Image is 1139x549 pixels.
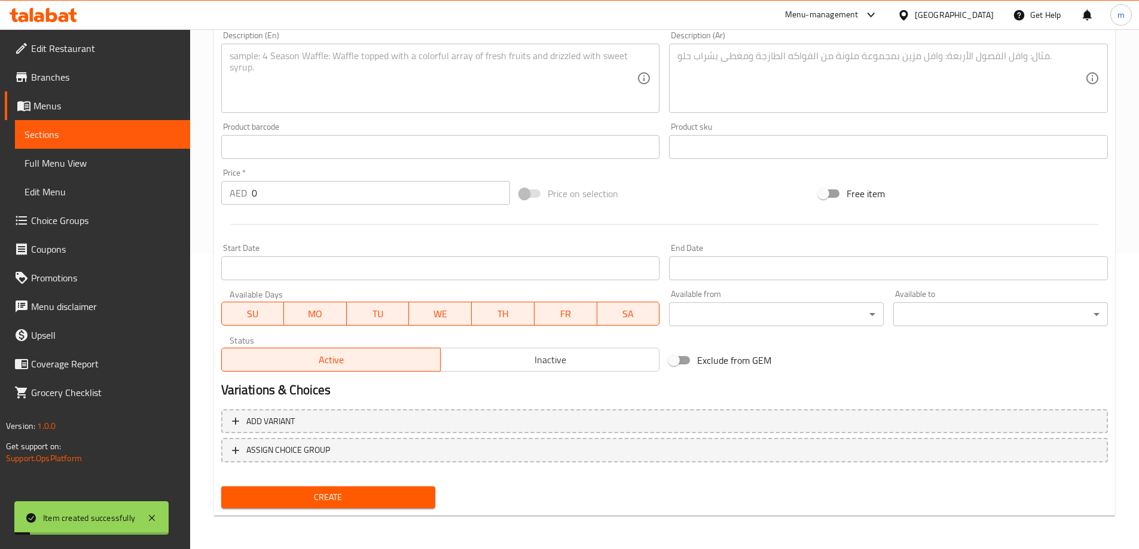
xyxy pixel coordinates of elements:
button: TH [472,302,535,326]
a: Coverage Report [5,349,190,378]
span: Create [231,490,426,505]
span: Coverage Report [31,357,181,371]
a: Menu disclaimer [5,292,190,321]
div: [GEOGRAPHIC_DATA] [915,8,994,22]
span: Sections [25,127,181,142]
span: SA [602,305,655,323]
span: 1.0.0 [37,418,56,434]
div: ​ [669,302,884,326]
span: Menu disclaimer [31,299,181,314]
button: Active [221,348,441,372]
span: SU [227,305,280,323]
span: WE [414,305,467,323]
button: SU [221,302,285,326]
button: Inactive [440,348,659,372]
div: ​ [893,302,1108,326]
span: Add variant [246,414,295,429]
button: Create [221,486,436,508]
a: Edit Restaurant [5,34,190,63]
a: Promotions [5,263,190,292]
span: Get support on: [6,438,61,454]
input: Please enter product barcode [221,135,660,159]
a: Choice Groups [5,206,190,235]
span: Menus [33,99,181,113]
span: ASSIGN CHOICE GROUP [246,443,330,458]
span: Grocery Checklist [31,385,181,400]
button: MO [284,302,347,326]
span: Edit Restaurant [31,41,181,56]
span: Edit Menu [25,185,181,199]
h2: Variations & Choices [221,381,1108,399]
p: AED [230,186,247,200]
span: FR [539,305,593,323]
button: ASSIGN CHOICE GROUP [221,438,1108,462]
span: Inactive [445,351,655,369]
a: Upsell [5,321,190,349]
span: Upsell [31,328,181,342]
span: Free item [847,186,885,201]
span: Price on selection [548,186,618,201]
span: MO [289,305,342,323]
a: Edit Menu [15,177,190,206]
input: Please enter product sku [669,135,1108,159]
span: Full Menu View [25,156,181,170]
a: Full Menu View [15,149,190,177]
span: Coupons [31,242,181,256]
button: Add variant [221,409,1108,434]
a: Support.OpsPlatform [6,450,82,466]
a: Coupons [5,235,190,263]
span: Branches [31,70,181,84]
span: m [1117,8,1125,22]
span: Version: [6,418,35,434]
input: Please enter price [252,181,511,205]
span: Promotions [31,271,181,285]
a: Menus [5,91,190,120]
span: TU [352,305,405,323]
span: Exclude from GEM [697,353,771,367]
button: SA [597,302,660,326]
a: Grocery Checklist [5,378,190,407]
a: Sections [15,120,190,149]
div: Item created successfully [43,511,135,525]
a: Branches [5,63,190,91]
button: WE [409,302,472,326]
button: FR [535,302,597,326]
span: Active [227,351,436,369]
button: TU [347,302,410,326]
span: TH [477,305,530,323]
span: Choice Groups [31,213,181,228]
div: Menu-management [785,8,859,22]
